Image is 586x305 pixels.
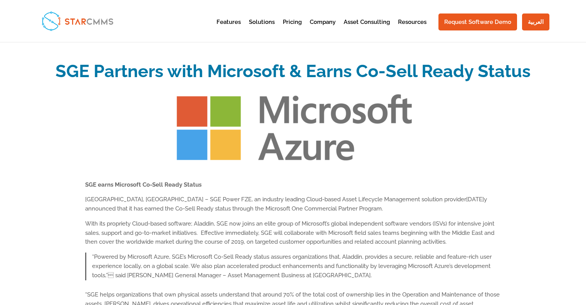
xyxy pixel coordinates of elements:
a: Features [217,19,241,38]
img: azure [170,93,416,163]
a: Company [310,19,336,38]
a: Request Software Demo [438,13,517,30]
strong: SGE earns Microsoft Co-Sell Ready Status [85,181,201,188]
p: [GEOGRAPHIC_DATA], [GEOGRAPHIC_DATA] – SGE Power FZE, an industry leading Cloud-based Asset Lifec... [85,195,501,219]
a: Pricing [283,19,302,38]
p: “Powered by Microsoft Azure, SGE’s Microsoft Co-Sell Ready status assures organizations that, Ala... [92,253,501,280]
a: Asset Consulting [344,19,390,38]
a: Resources [398,19,426,38]
a: العربية [522,13,549,30]
div: SGE Partners with Microsoft & Earns Co-Sell Ready Status [47,60,540,83]
p: With its propriety Cloud-based software; Aladdin, SGE now joins an elite group of Microsoft’s glo... [85,219,501,253]
img: StarCMMS [39,8,117,34]
a: Solutions [249,19,275,38]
